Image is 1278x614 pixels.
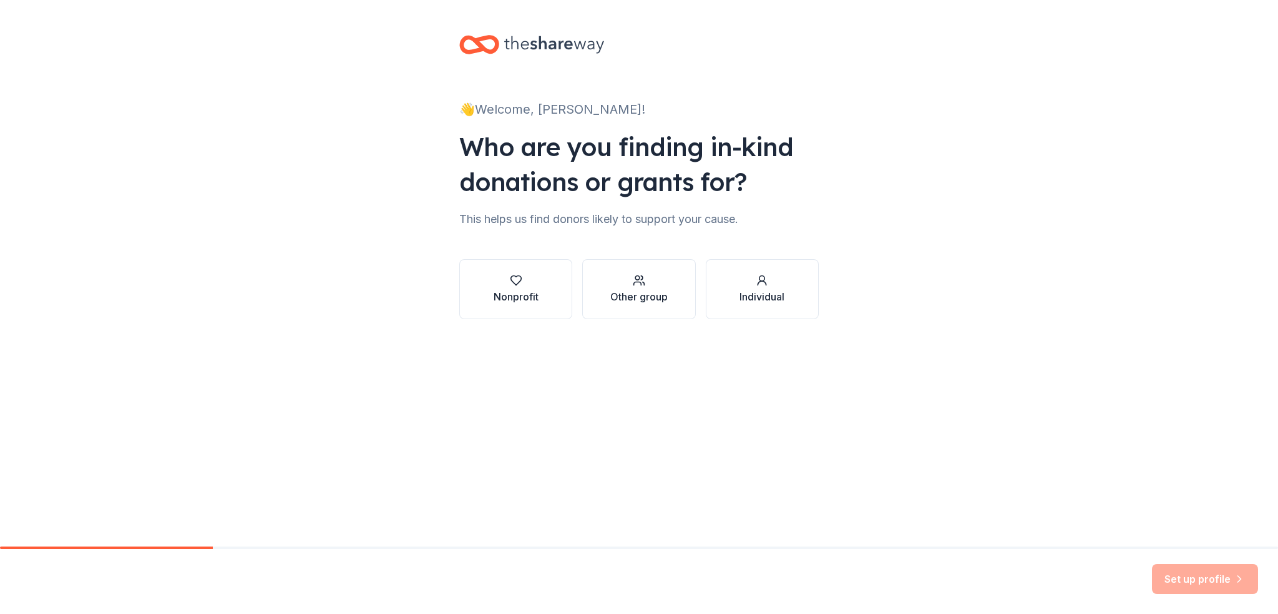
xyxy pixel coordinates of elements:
button: Individual [706,259,819,319]
button: Nonprofit [459,259,572,319]
div: 👋 Welcome, [PERSON_NAME]! [459,99,819,119]
div: Other group [610,289,668,304]
div: This helps us find donors likely to support your cause. [459,209,819,229]
div: Nonprofit [494,289,539,304]
div: Who are you finding in-kind donations or grants for? [459,129,819,199]
button: Other group [582,259,695,319]
div: Individual [739,289,784,304]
